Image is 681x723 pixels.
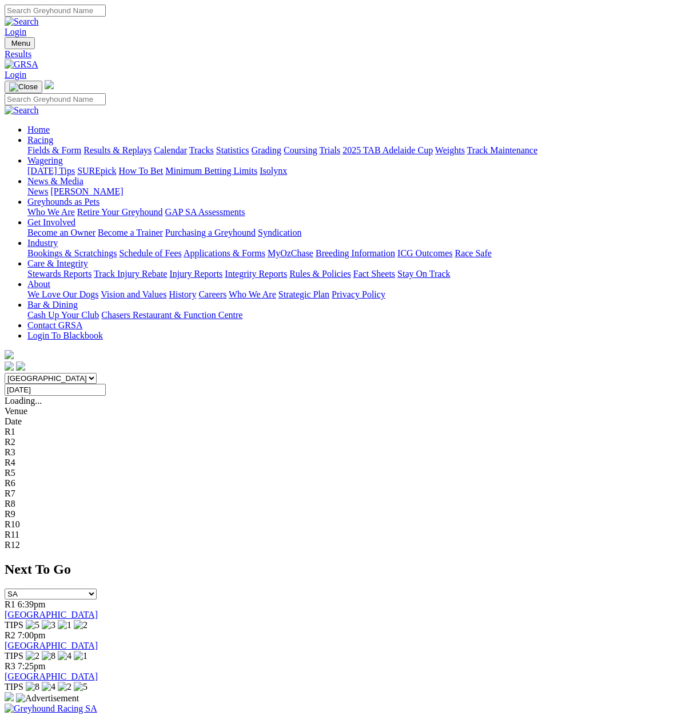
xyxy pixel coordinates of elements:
img: Greyhound Racing SA [5,704,97,714]
div: News & Media [27,186,676,197]
img: twitter.svg [16,362,25,371]
div: Date [5,416,676,427]
a: Care & Integrity [27,259,88,268]
div: Get Involved [27,228,676,238]
a: Retire Your Greyhound [77,207,163,217]
img: 3 [42,620,55,630]
img: 4 [42,682,55,692]
a: GAP SA Assessments [165,207,245,217]
a: Bookings & Scratchings [27,248,117,258]
a: Applications & Forms [184,248,265,258]
a: Industry [27,238,58,248]
a: Privacy Policy [332,289,385,299]
div: About [27,289,676,300]
a: Grading [252,145,281,155]
a: Trials [319,145,340,155]
a: Chasers Restaurant & Function Centre [101,310,242,320]
a: Who We Are [229,289,276,299]
a: Vision and Values [101,289,166,299]
img: logo-grsa-white.png [5,350,14,359]
a: About [27,279,50,289]
a: Home [27,125,50,134]
span: Menu [11,39,30,47]
img: 8 [42,651,55,661]
a: Breeding Information [316,248,395,258]
a: 2025 TAB Adelaide Cup [343,145,433,155]
a: [DATE] Tips [27,166,75,176]
h2: Next To Go [5,562,676,577]
a: Bar & Dining [27,300,78,309]
a: Race Safe [455,248,491,258]
a: Rules & Policies [289,269,351,279]
a: Statistics [216,145,249,155]
div: Racing [27,145,676,156]
a: SUREpick [77,166,116,176]
img: Advertisement [16,693,79,704]
a: [GEOGRAPHIC_DATA] [5,641,98,650]
div: R9 [5,509,676,519]
a: Stay On Track [397,269,450,279]
a: Strategic Plan [278,289,329,299]
img: facebook.svg [5,362,14,371]
button: Toggle navigation [5,37,35,49]
div: R3 [5,447,676,458]
img: Search [5,105,39,116]
div: R6 [5,478,676,488]
span: R2 [5,630,15,640]
button: Toggle navigation [5,81,42,93]
a: Get Involved [27,217,75,227]
a: Wagering [27,156,63,165]
img: 4 [58,651,71,661]
a: Become a Trainer [98,228,163,237]
img: 5 [74,682,87,692]
a: Tracks [189,145,214,155]
a: [GEOGRAPHIC_DATA] [5,610,98,619]
img: 15187_Greyhounds_GreysPlayCentral_Resize_SA_WebsiteBanner_300x115_2025.jpg [5,692,14,701]
a: Racing [27,135,53,145]
div: Bar & Dining [27,310,676,320]
div: Greyhounds as Pets [27,207,676,217]
img: 8 [26,682,39,692]
a: Who We Are [27,207,75,217]
div: R5 [5,468,676,478]
a: Login To Blackbook [27,331,103,340]
a: Syndication [258,228,301,237]
a: Schedule of Fees [119,248,181,258]
a: Isolynx [260,166,287,176]
a: Injury Reports [169,269,222,279]
img: 2 [26,651,39,661]
span: 6:39pm [18,599,46,609]
img: GRSA [5,59,38,70]
a: [PERSON_NAME] [50,186,123,196]
a: Results [5,49,676,59]
div: Care & Integrity [27,269,676,279]
a: Integrity Reports [225,269,287,279]
a: Coursing [284,145,317,155]
div: R10 [5,519,676,530]
img: 2 [58,682,71,692]
a: We Love Our Dogs [27,289,98,299]
input: Search [5,93,106,105]
img: Close [9,82,38,92]
div: R8 [5,499,676,509]
span: TIPS [5,682,23,692]
div: R4 [5,458,676,468]
span: 7:25pm [18,661,46,671]
span: TIPS [5,620,23,630]
img: 1 [74,651,87,661]
a: Purchasing a Greyhound [165,228,256,237]
span: 7:00pm [18,630,46,640]
a: Cash Up Your Club [27,310,99,320]
a: Greyhounds as Pets [27,197,99,206]
div: R1 [5,427,676,437]
a: News & Media [27,176,83,186]
div: Industry [27,248,676,259]
a: Careers [198,289,226,299]
img: logo-grsa-white.png [45,80,54,89]
img: 5 [26,620,39,630]
a: Results & Replays [83,145,152,155]
a: Track Injury Rebate [94,269,167,279]
a: How To Bet [119,166,164,176]
a: [GEOGRAPHIC_DATA] [5,672,98,681]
